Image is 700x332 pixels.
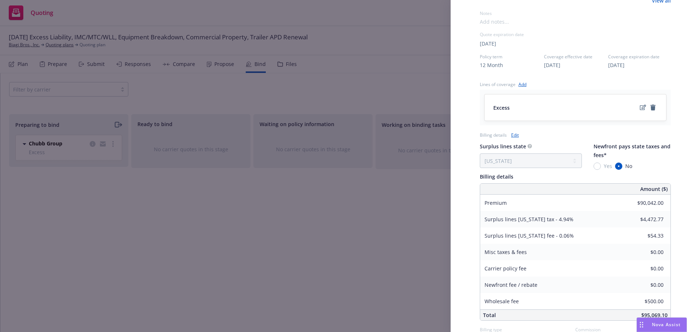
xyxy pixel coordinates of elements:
input: No [615,163,622,170]
input: 0.00 [621,280,668,290]
span: Amount ($) [640,185,668,193]
span: Wholesale fee [485,298,519,305]
span: Premium [485,199,507,206]
input: 0.00 [621,263,668,274]
div: Notes [480,10,671,16]
input: 0.00 [621,198,668,208]
div: Billing details [480,173,671,180]
span: Surplus lines [US_STATE] tax - 4.94% [485,216,573,223]
span: No [625,162,632,170]
span: Carrier policy fee [485,265,526,272]
a: remove [649,103,657,112]
button: [DATE] [544,61,560,69]
div: Quote expiration date [480,31,671,38]
span: Total [483,312,496,319]
a: Add [518,81,526,88]
span: Surplus lines state [480,143,526,150]
button: [DATE] [480,40,496,47]
div: Lines of coverage [480,81,516,87]
a: Edit [511,131,519,139]
input: 0.00 [621,230,668,241]
div: Drag to move [637,318,646,332]
span: Coverage expiration date [608,54,671,60]
span: Yes [604,162,612,170]
span: Newfront fee / rebate [485,281,537,288]
button: Nova Assist [637,317,687,332]
div: Billing details [480,132,507,138]
input: 0.00 [621,214,668,225]
a: edit [638,103,647,112]
input: 0.00 [621,247,668,258]
span: Newfront pays state taxes and fees* [594,143,670,159]
button: [DATE] [608,61,625,69]
input: 0.00 [621,296,668,307]
span: Surplus lines [US_STATE] fee - 0.06% [485,232,574,239]
input: Yes [594,163,601,170]
span: Misc taxes & fees [485,249,527,255]
span: Nova Assist [652,321,681,328]
span: Excess [493,104,510,112]
span: Coverage effective date [544,54,607,60]
span: $95,069.10 [641,312,668,319]
span: Policy term [480,54,542,60]
button: 12 Month [480,61,503,69]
